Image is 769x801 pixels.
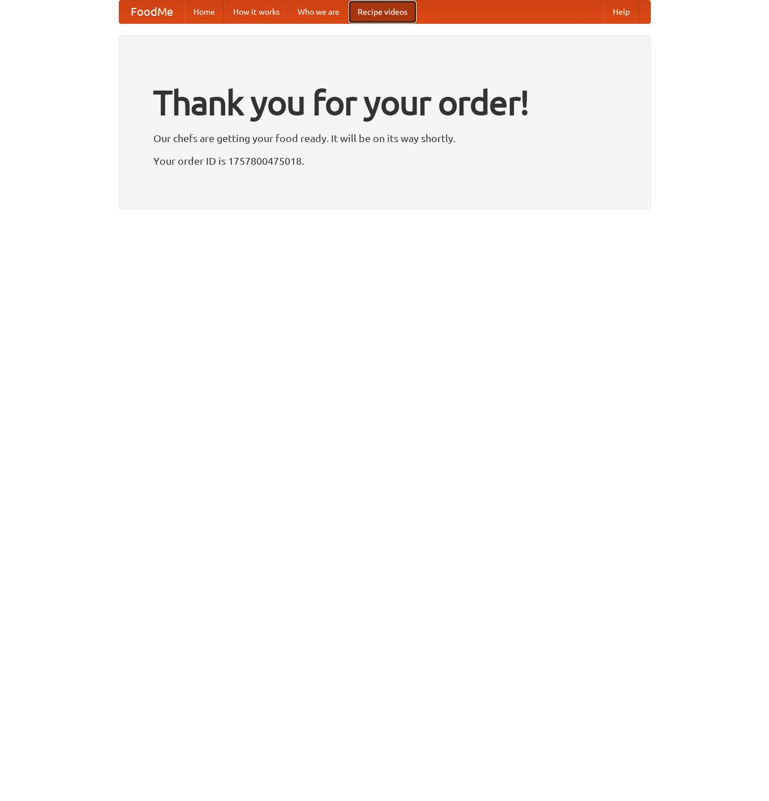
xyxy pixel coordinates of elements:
[153,152,616,169] p: Your order ID is 1757800475018.
[349,1,416,23] a: Recipe videos
[289,1,349,23] a: Who we are
[153,75,616,130] h1: Thank you for your order!
[224,1,289,23] a: How it works
[153,130,616,147] p: Our chefs are getting your food ready. It will be on its way shortly.
[184,1,224,23] a: Home
[119,1,184,23] a: FoodMe
[604,1,639,23] a: Help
